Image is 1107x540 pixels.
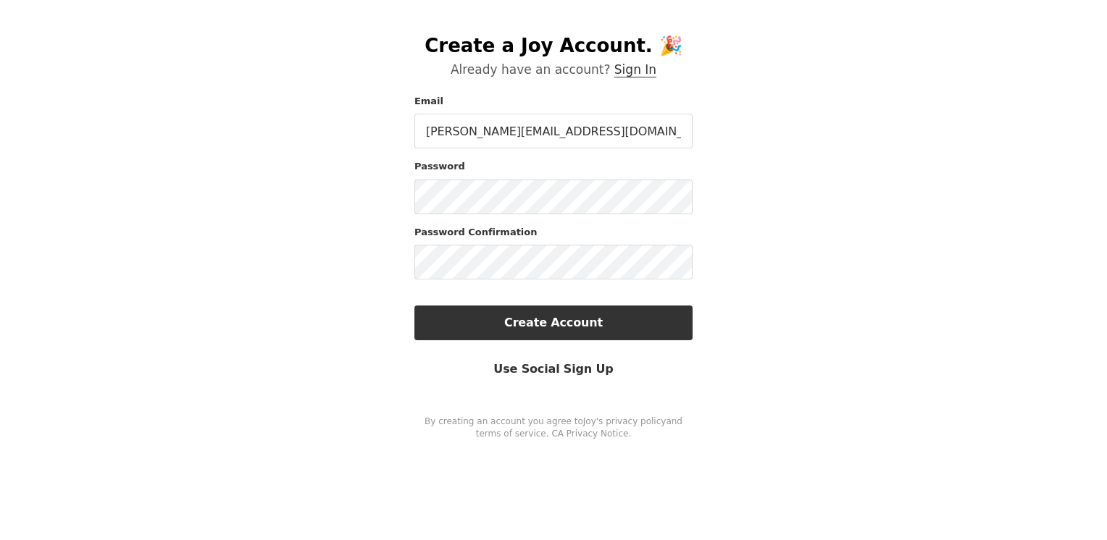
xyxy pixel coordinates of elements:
a: CA Privacy Notice. [551,429,631,439]
button: Create Account [414,305,693,340]
a: Sign In [614,62,656,77]
label: Password Confirmation [414,226,537,239]
a: Use Social Sign Up [414,352,693,387]
h1: Create a Joy Account. 🎉 [414,34,693,59]
label: Password [414,160,465,173]
a: terms of service [476,429,546,439]
p: By creating an account you agree to Joy's and . [414,415,693,440]
label: Email [414,95,443,108]
a: privacy policy [606,416,666,426]
p: Already have an account? [414,59,693,81]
